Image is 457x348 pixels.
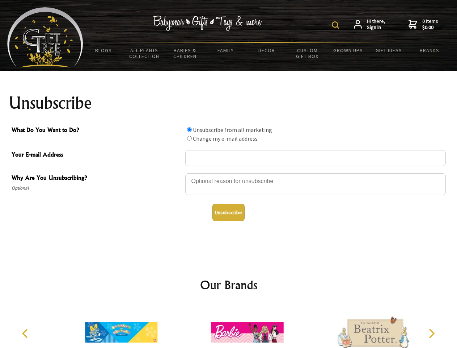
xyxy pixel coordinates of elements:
button: Unsubscribe [212,204,245,221]
label: Change my e-mail address [193,135,258,142]
a: Family [206,43,246,58]
textarea: Why Are You Unsubscribing? [185,173,446,195]
span: 0 items [422,18,438,31]
a: Grown Ups [327,43,368,58]
button: Previous [18,326,34,341]
img: Babyware - Gifts - Toys and more... [7,7,83,67]
h1: Unsubscribe [9,94,449,112]
img: Babywear - Gifts - Toys & more [153,16,262,31]
input: What Do You Want to Do? [187,136,192,141]
a: Brands [409,43,450,58]
a: Custom Gift Box [287,43,328,64]
span: Hi there, [367,18,385,31]
h2: Our Brands [14,276,443,294]
a: 0 items$0.00 [409,18,438,31]
a: BLOGS [83,43,124,58]
span: Why Are You Unsubscribing? [12,173,182,184]
label: Unsubscribe from all marketing [193,126,272,133]
span: Optional [12,184,182,192]
button: Next [423,326,439,341]
a: Hi there,Sign in [354,18,385,31]
input: Your E-mail Address [185,150,446,166]
span: What Do You Want to Do? [12,125,182,136]
a: Babies & Children [165,43,206,64]
strong: Sign in [367,24,385,31]
input: What Do You Want to Do? [187,127,192,132]
a: All Plants Collection [124,43,165,64]
span: Your E-mail Address [12,150,182,161]
a: Decor [246,43,287,58]
img: product search [332,21,339,29]
a: Gift Ideas [368,43,409,58]
strong: $0.00 [422,24,438,31]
